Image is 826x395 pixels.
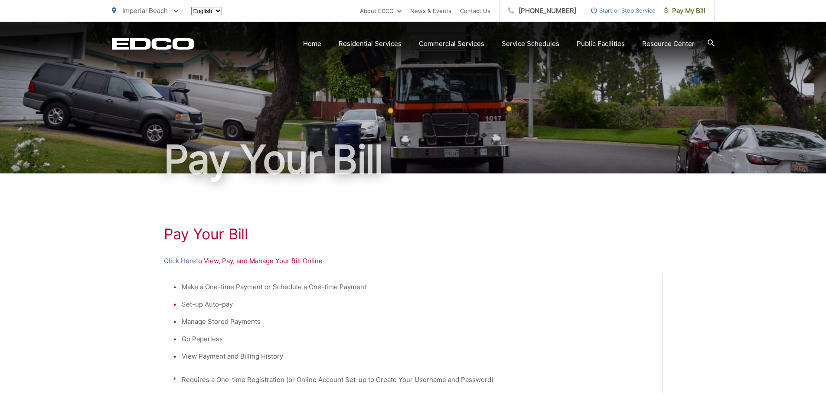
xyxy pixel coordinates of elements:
[164,225,663,243] h1: Pay Your Bill
[664,6,705,16] span: Pay My Bill
[303,39,321,49] a: Home
[112,138,715,181] h1: Pay Your Bill
[182,317,653,327] li: Manage Stored Payments
[360,6,402,16] a: About EDCO
[339,39,402,49] a: Residential Services
[502,39,559,49] a: Service Schedules
[410,6,451,16] a: News & Events
[191,7,222,15] select: Select a language
[164,256,663,266] p: to View, Pay, and Manage Your Bill Online
[182,351,653,362] li: View Payment and Billing History
[112,38,194,50] a: EDCD logo. Return to the homepage.
[460,6,490,16] a: Contact Us
[173,375,653,385] p: * Requires a One-time Registration (or Online Account Set-up to Create Your Username and Password)
[182,334,653,344] li: Go Paperless
[164,256,196,266] a: Click Here
[182,299,653,310] li: Set-up Auto-pay
[419,39,484,49] a: Commercial Services
[122,7,168,15] span: Imperial Beach
[577,39,625,49] a: Public Facilities
[182,282,653,292] li: Make a One-time Payment or Schedule a One-time Payment
[642,39,695,49] a: Resource Center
